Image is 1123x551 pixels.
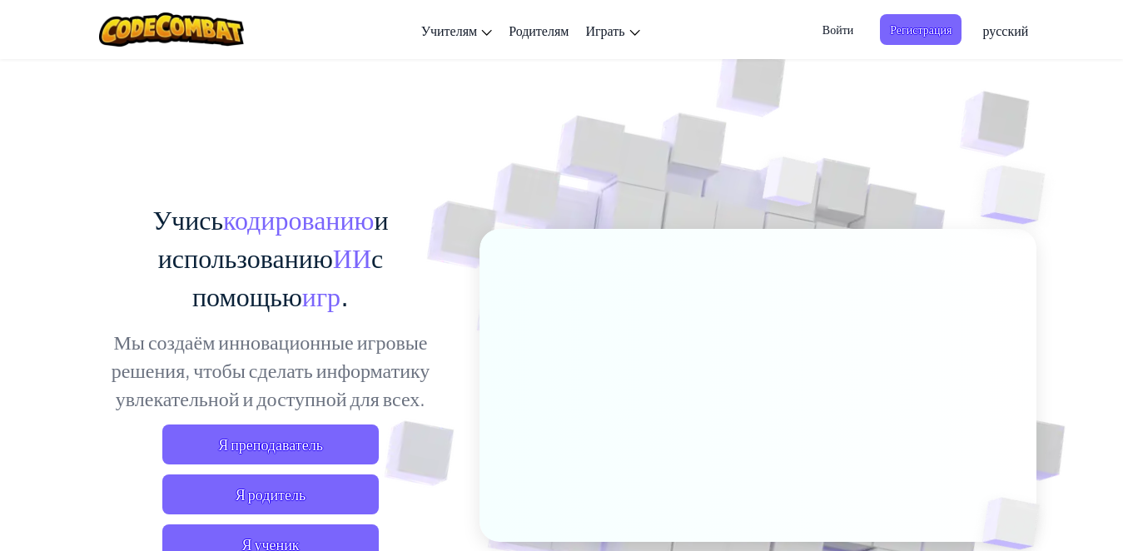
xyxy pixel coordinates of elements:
ya-tr-span: Учителям [421,22,478,39]
a: Учителям [413,7,501,52]
ya-tr-span: русский [982,22,1028,39]
ya-tr-span: Регистрация [890,21,952,38]
a: Я преподаватель [162,424,379,464]
ya-tr-span: игр [302,279,340,312]
a: Я родитель [162,474,379,514]
a: Родителям [500,7,577,52]
img: Перекрывающиеся кубы [731,124,851,248]
ya-tr-span: Войти [822,21,853,38]
button: Регистрация [880,14,962,45]
a: русский [974,7,1036,52]
ya-tr-span: Родителям [509,22,569,39]
ya-tr-span: Мы создаём инновационные игровые решения, чтобы сделать информатику увлекательной и доступной для... [112,329,430,410]
button: Войти [812,14,863,45]
ya-tr-span: . [340,279,349,312]
ya-tr-span: Учись [152,202,223,236]
a: Играть [577,7,648,52]
img: Логотип CodeCombat [99,12,245,47]
ya-tr-span: Я родитель [236,484,306,504]
ya-tr-span: Играть [585,22,624,39]
ya-tr-span: Я преподаватель [218,434,323,454]
ya-tr-span: ИИ [333,241,371,274]
ya-tr-span: кодированию [223,202,374,236]
img: Перекрывающиеся кубы [947,125,1091,266]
